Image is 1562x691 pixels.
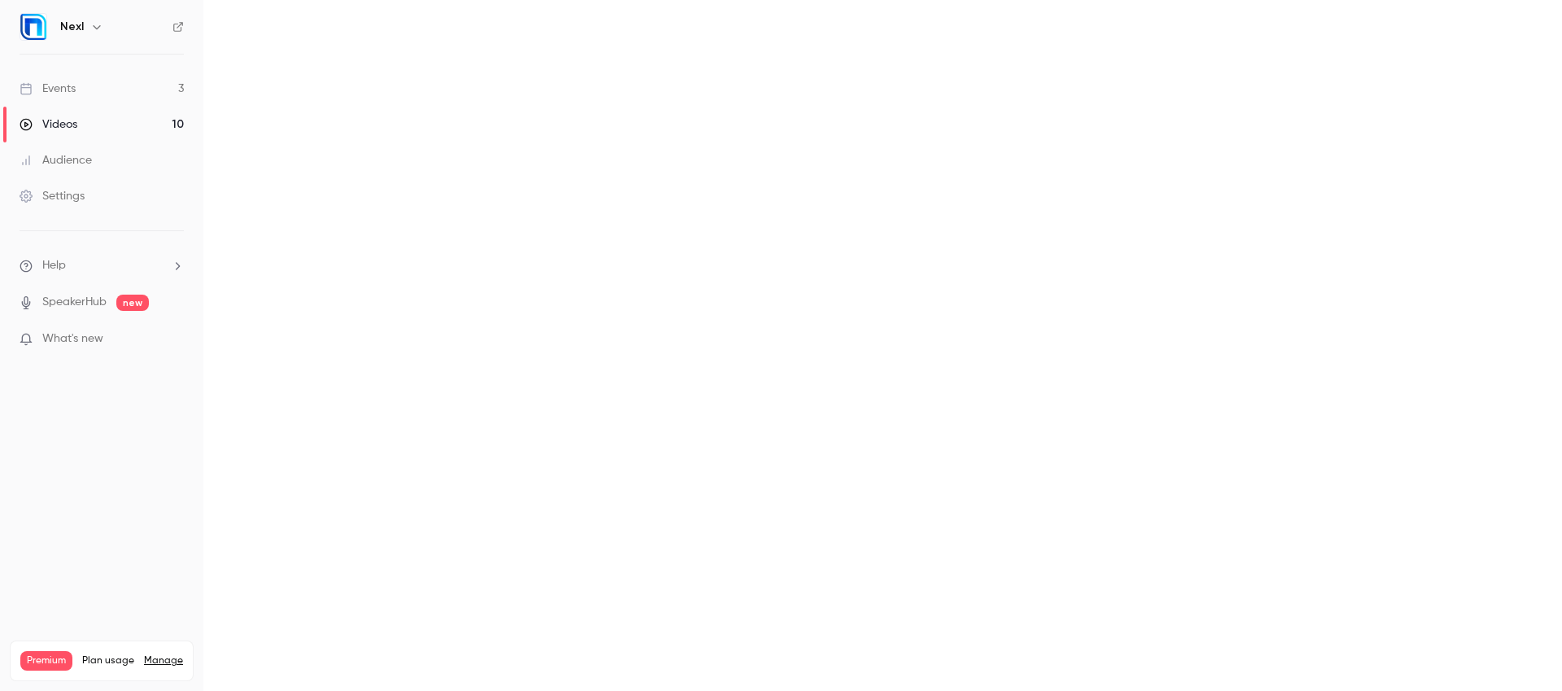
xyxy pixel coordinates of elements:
[60,19,84,35] h6: Nexl
[20,81,76,97] div: Events
[144,654,183,667] a: Manage
[20,188,85,204] div: Settings
[20,651,72,671] span: Premium
[82,654,134,667] span: Plan usage
[20,116,77,133] div: Videos
[42,330,103,348] span: What's new
[42,257,66,274] span: Help
[20,257,184,274] li: help-dropdown-opener
[42,294,107,311] a: SpeakerHub
[116,295,149,311] span: new
[20,14,46,40] img: Nexl
[20,152,92,168] div: Audience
